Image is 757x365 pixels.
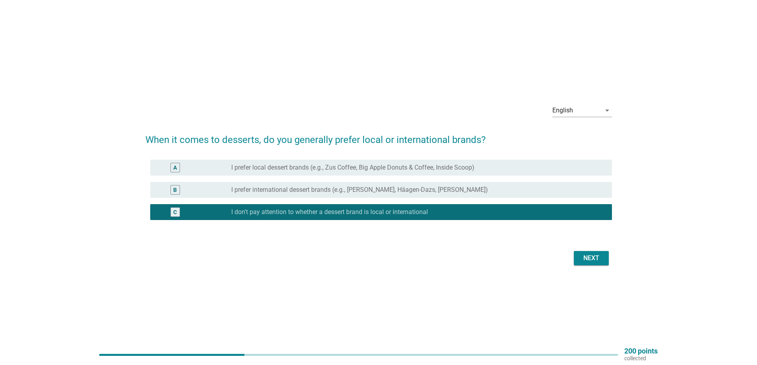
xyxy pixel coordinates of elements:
i: arrow_drop_down [602,106,612,115]
div: C [173,208,177,216]
label: I prefer local dessert brands (e.g., Zus Coffee, Big Apple Donuts & Coffee, Inside Scoop) [231,164,474,172]
h2: When it comes to desserts, do you generally prefer local or international brands? [145,125,612,147]
p: 200 points [624,348,658,355]
div: B [173,185,177,194]
label: I don't pay attention to whether a dessert brand is local or international [231,208,428,216]
label: I prefer international dessert brands (e.g., [PERSON_NAME], Häagen-Dazs, [PERSON_NAME]) [231,186,488,194]
div: English [552,107,573,114]
div: Next [580,253,602,263]
button: Next [574,251,609,265]
div: A [173,163,177,172]
p: collected [624,355,658,362]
